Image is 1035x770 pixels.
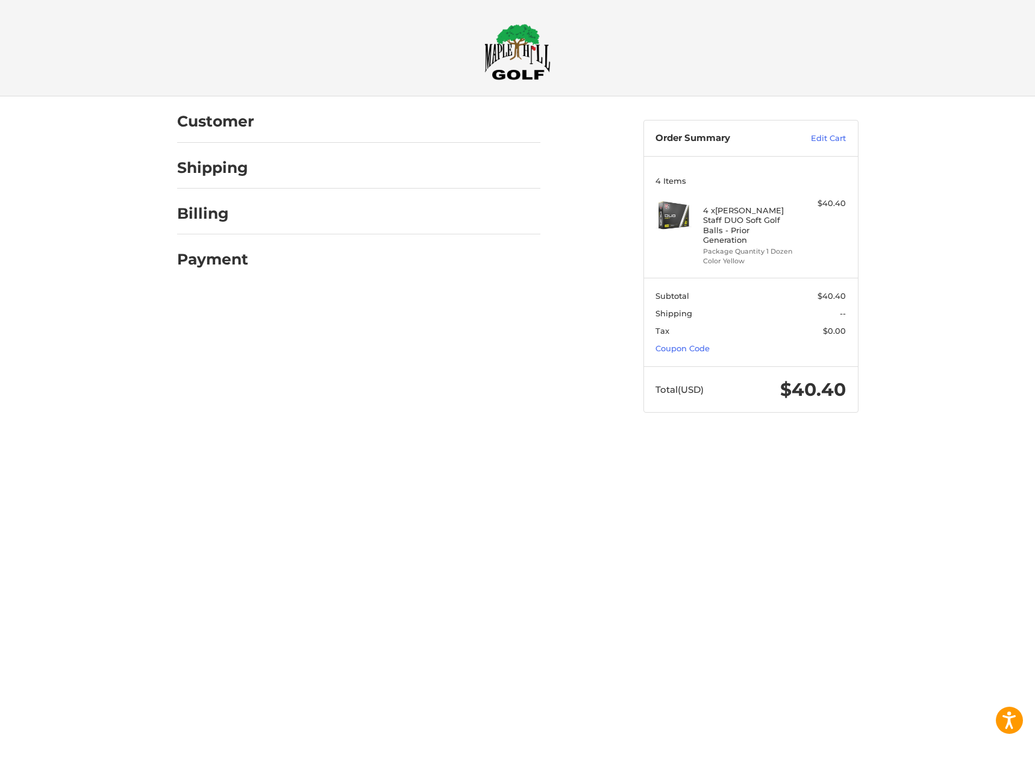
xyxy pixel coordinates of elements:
li: Color Yellow [703,256,795,266]
img: Maple Hill Golf [484,23,551,80]
h2: Shipping [177,158,248,177]
iframe: Google Customer Reviews [936,737,1035,770]
h2: Billing [177,204,248,223]
li: Package Quantity 1 Dozen [703,246,795,257]
h2: Payment [177,250,248,269]
h2: Customer [177,112,254,131]
div: $40.40 [798,198,846,210]
span: Tax [655,326,669,336]
span: Shipping [655,308,692,318]
iframe: Gorgias live chat messenger [12,718,143,758]
span: -- [840,308,846,318]
h4: 4 x [PERSON_NAME] Staff DUO Soft Golf Balls - Prior Generation [703,205,795,245]
a: Coupon Code [655,343,710,353]
span: Total (USD) [655,384,704,395]
h3: Order Summary [655,133,785,145]
span: $40.40 [780,378,846,401]
h3: 4 Items [655,176,846,186]
span: $40.40 [818,291,846,301]
a: Edit Cart [785,133,846,145]
span: $0.00 [823,326,846,336]
span: Subtotal [655,291,689,301]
